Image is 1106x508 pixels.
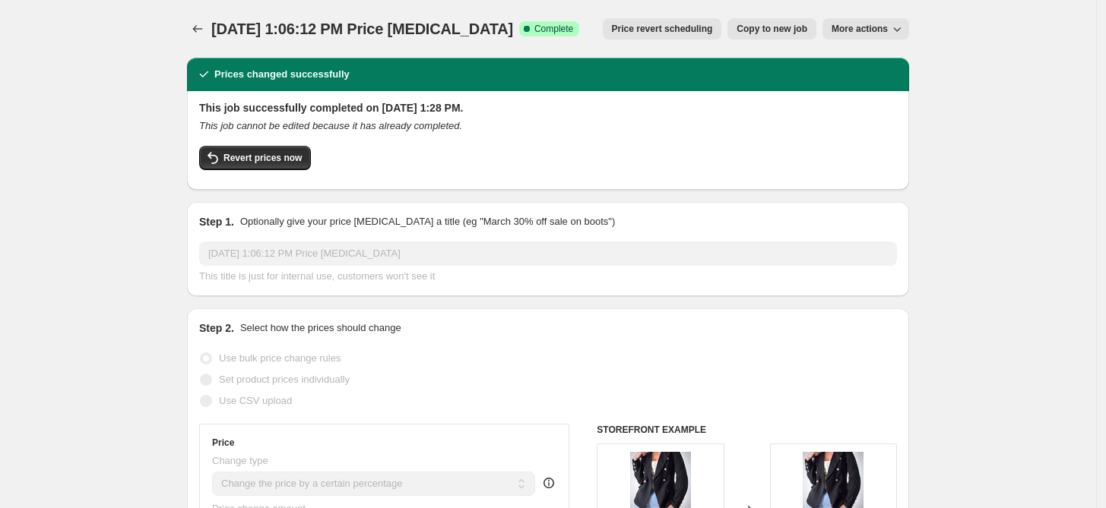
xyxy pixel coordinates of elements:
[199,100,897,115] h2: This job successfully completed on [DATE] 1:28 PM.
[199,241,897,266] input: 30% off holiday sale
[219,374,350,385] span: Set product prices individually
[212,437,234,449] h3: Price
[832,23,888,35] span: More actions
[223,152,302,164] span: Revert prices now
[199,270,435,282] span: This title is just for internal use, customers won't see it
[822,18,909,39] button: More actions
[240,320,401,336] p: Select how the prices should change
[534,23,573,35] span: Complete
[541,475,556,491] div: help
[603,18,722,39] button: Price revert scheduling
[199,146,311,170] button: Revert prices now
[597,424,897,436] h6: STOREFRONT EXAMPLE
[219,352,341,364] span: Use bulk price change rules
[199,214,234,229] h2: Step 1.
[727,18,816,39] button: Copy to new job
[187,18,208,39] button: Price change jobs
[211,21,513,37] span: [DATE] 1:06:12 PM Price [MEDICAL_DATA]
[240,214,615,229] p: Optionally give your price [MEDICAL_DATA] a title (eg "March 30% off sale on boots")
[212,455,268,466] span: Change type
[199,320,234,336] h2: Step 2.
[737,23,807,35] span: Copy to new job
[612,23,713,35] span: Price revert scheduling
[219,395,292,406] span: Use CSV upload
[199,120,462,131] i: This job cannot be edited because it has already completed.
[214,67,350,82] h2: Prices changed successfully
